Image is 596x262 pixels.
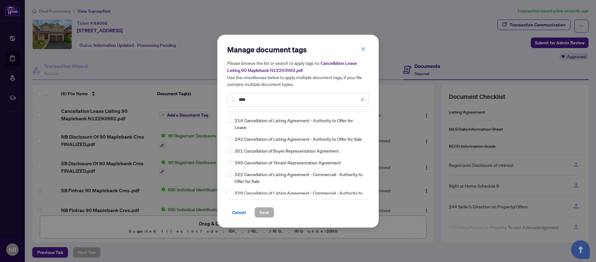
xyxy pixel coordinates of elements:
[360,97,365,102] span: close
[235,171,365,184] span: 522 Cancellation of Listing Agreement - Commercial - Authority to Offer for Sale
[235,117,365,131] span: 214 Cancellation of Listing Agreement - Authority to Offer for Lease
[227,60,369,87] h5: Please browse the list or search to apply tags to: Use the checkboxes below to apply multiple doc...
[571,240,590,259] button: Open asap
[227,60,357,73] span: Cancellation Lease Listing 90 Maplebank N12293982.pdf
[227,45,369,55] h2: Manage document tags
[255,207,274,218] button: Save
[227,207,251,218] button: Cancel
[235,135,362,142] span: 242 Cancellation of Listing Agreement - Authority to Offer for Sale
[235,147,339,154] span: 301 Cancellation of Buyer Representation Agreement
[235,159,341,166] span: 349 Cancellation of Tenant Representation Agreement
[235,189,365,203] span: 528 Cancellation of Listing Agreement - Commercial - Authority to Offer for Lease
[361,47,365,51] span: close
[232,207,246,217] span: Cancel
